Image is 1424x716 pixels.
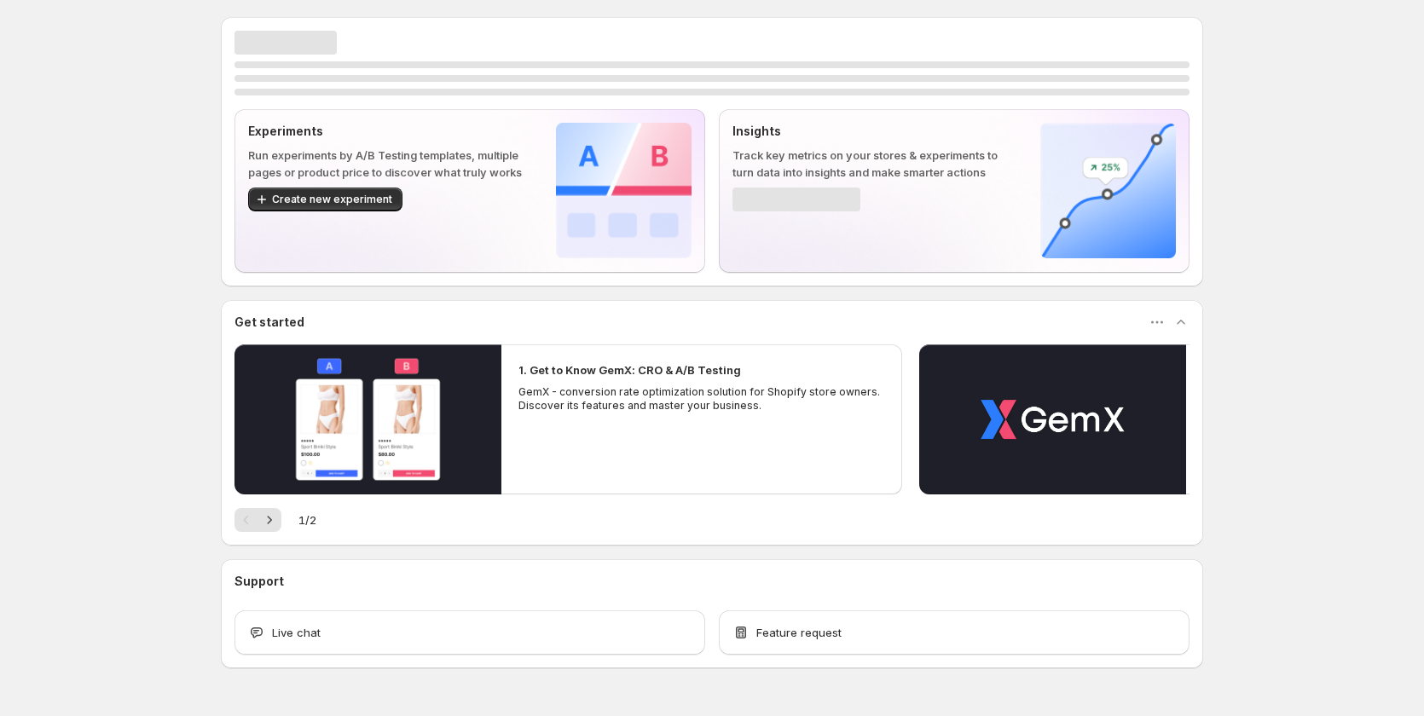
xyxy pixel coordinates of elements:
[248,123,529,140] p: Experiments
[756,624,842,641] span: Feature request
[248,188,402,211] button: Create new experiment
[298,511,316,528] span: 1 / 2
[234,508,281,532] nav: Pagination
[518,361,741,378] h2: 1. Get to Know GemX: CRO & A/B Testing
[518,385,885,413] p: GemX - conversion rate optimization solution for Shopify store owners. Discover its features and ...
[234,314,304,331] h3: Get started
[234,344,501,494] button: Play video
[1040,123,1176,258] img: Insights
[272,193,392,206] span: Create new experiment
[234,573,284,590] h3: Support
[732,147,1013,181] p: Track key metrics on your stores & experiments to turn data into insights and make smarter actions
[248,147,529,181] p: Run experiments by A/B Testing templates, multiple pages or product price to discover what truly ...
[556,123,692,258] img: Experiments
[919,344,1186,494] button: Play video
[258,508,281,532] button: Next
[272,624,321,641] span: Live chat
[732,123,1013,140] p: Insights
